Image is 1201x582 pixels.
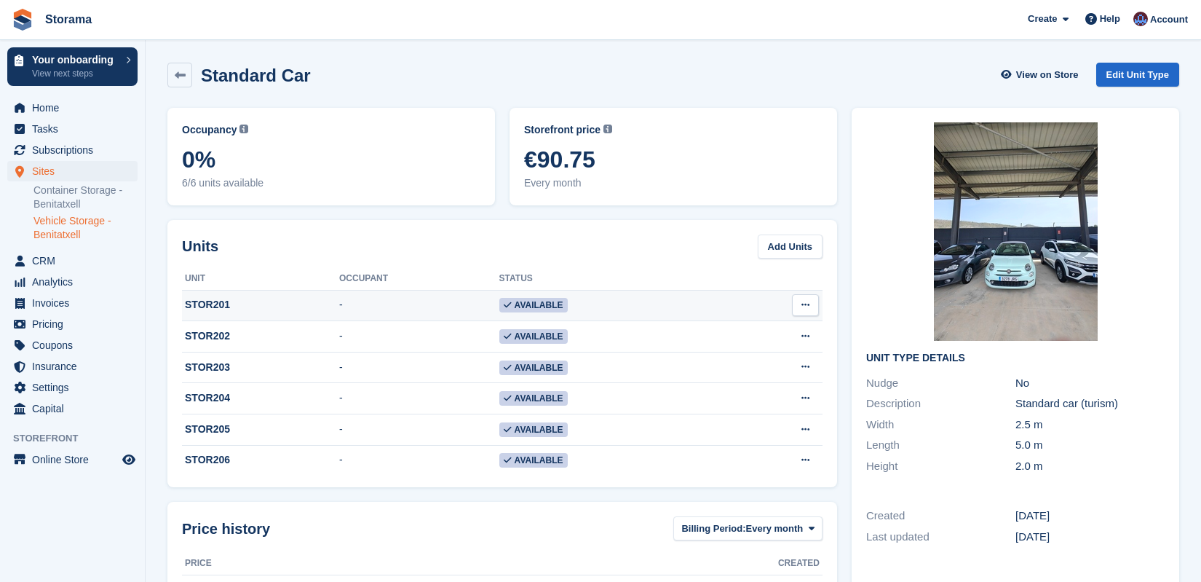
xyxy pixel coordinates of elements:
[1015,458,1165,475] div: 2.0 m
[1015,417,1165,433] div: 2.5 m
[339,267,499,291] th: Occupant
[32,272,119,292] span: Analytics
[673,516,823,540] button: Billing Period: Every month
[182,518,270,540] span: Price history
[182,329,339,344] div: STOR202
[1015,437,1165,454] div: 5.0 m
[182,452,339,468] div: STOR206
[866,417,1015,433] div: Width
[524,122,600,138] span: Storefront price
[499,422,568,437] span: Available
[32,161,119,181] span: Sites
[32,293,119,313] span: Invoices
[32,314,119,334] span: Pricing
[999,63,1085,87] a: View on Store
[7,119,138,139] a: menu
[182,552,277,575] th: Price
[758,235,823,259] a: Add Units
[13,431,145,446] span: Storefront
[33,214,138,242] a: Vehicle Storage - Benitatxell
[239,125,248,133] img: icon-info-grey-7440780725fd019a000dd9b08b2336e03edf1995a4989e88bcd33f0948082b44.svg
[866,458,1015,475] div: Height
[7,272,138,292] a: menu
[499,453,568,468] span: Available
[182,146,480,173] span: 0%
[866,396,1015,412] div: Description
[339,321,499,353] td: -
[7,377,138,398] a: menu
[499,391,568,406] span: Available
[339,445,499,476] td: -
[866,529,1015,546] div: Last updated
[866,353,1165,364] h2: Unit Type details
[32,335,119,355] span: Coupons
[499,329,568,344] span: Available
[7,335,138,355] a: menu
[1015,396,1165,412] div: Standard car (turism)
[778,557,820,570] span: Created
[7,47,138,86] a: Your onboarding View next steps
[1016,68,1079,82] span: View on Store
[120,451,138,468] a: Preview store
[339,290,499,321] td: -
[1133,12,1148,26] img: Hannah Fordham
[201,66,311,85] h2: Standard Car
[32,55,119,65] p: Your onboarding
[182,235,218,257] h2: Units
[934,122,1098,341] img: IMG20250908155221.jpg
[7,314,138,334] a: menu
[866,508,1015,524] div: Created
[182,267,339,291] th: Unit
[866,375,1015,392] div: Nudge
[32,67,119,80] p: View next steps
[603,125,612,133] img: icon-info-grey-7440780725fd019a000dd9b08b2336e03edf1995a4989e88bcd33f0948082b44.svg
[524,176,823,191] span: Every month
[32,251,119,271] span: CRM
[7,356,138,377] a: menu
[499,298,568,312] span: Available
[182,360,339,375] div: STOR203
[32,98,119,118] span: Home
[182,390,339,406] div: STOR204
[1015,508,1165,524] div: [DATE]
[7,98,138,118] a: menu
[339,414,499,446] td: -
[1015,529,1165,546] div: [DATE]
[339,383,499,414] td: -
[182,122,237,138] span: Occupancy
[1028,12,1057,26] span: Create
[499,267,723,291] th: Status
[12,9,33,31] img: stora-icon-8386f47178a22dfd0bd8f6a31ec36ba5ce8667c1dd55bd0f319d3a0aa187defe.svg
[339,352,499,383] td: -
[33,184,138,211] a: Container Storage - Benitatxell
[1150,12,1188,27] span: Account
[32,377,119,398] span: Settings
[182,422,339,437] div: STOR205
[7,161,138,181] a: menu
[499,361,568,375] span: Available
[7,398,138,419] a: menu
[524,146,823,173] span: €90.75
[7,140,138,160] a: menu
[32,398,119,419] span: Capital
[32,119,119,139] span: Tasks
[39,7,98,31] a: Storama
[32,449,119,470] span: Online Store
[1015,375,1165,392] div: No
[1096,63,1179,87] a: Edit Unit Type
[1100,12,1120,26] span: Help
[7,293,138,313] a: menu
[7,449,138,470] a: menu
[681,522,745,536] span: Billing Period:
[746,522,804,536] span: Every month
[7,251,138,271] a: menu
[182,176,480,191] span: 6/6 units available
[182,297,339,312] div: STOR201
[32,356,119,377] span: Insurance
[32,140,119,160] span: Subscriptions
[866,437,1015,454] div: Length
